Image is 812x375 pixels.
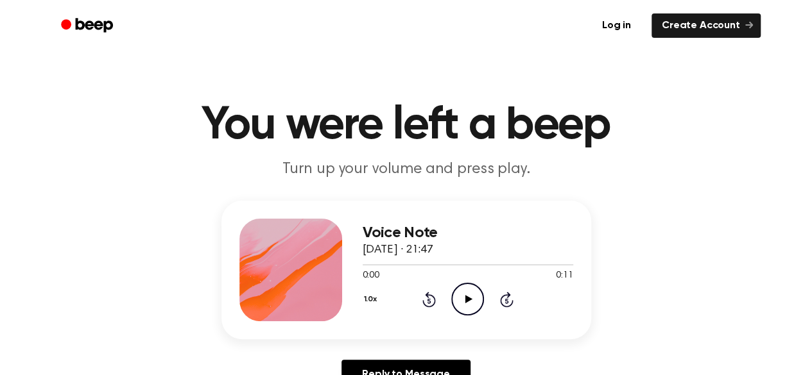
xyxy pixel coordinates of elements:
[363,269,379,283] span: 0:00
[556,269,573,283] span: 0:11
[52,13,125,38] a: Beep
[363,288,382,310] button: 1.0x
[363,224,573,242] h3: Voice Note
[652,13,761,38] a: Create Account
[363,244,433,256] span: [DATE] · 21:47
[78,103,735,149] h1: You were left a beep
[589,11,644,40] a: Log in
[160,159,653,180] p: Turn up your volume and press play.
